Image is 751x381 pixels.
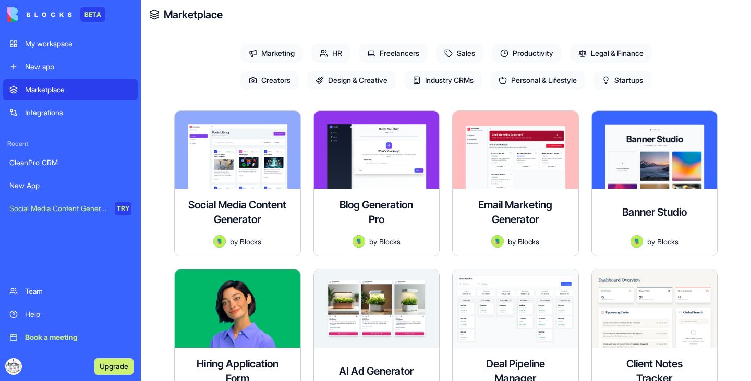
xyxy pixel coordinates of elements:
[5,358,22,375] img: ACg8ocJUuhCJYhvX_jKJCULYx2udiZ678g7ZXBwfkHBM3IhNS6i0D4gE=s96-c
[369,236,377,247] span: by
[3,79,138,100] a: Marketplace
[359,44,428,63] span: Freelancers
[9,157,131,168] div: CleanPro CRM
[508,236,516,247] span: by
[3,140,138,148] span: Recent
[7,7,105,22] a: BETA
[631,235,643,248] img: Avatar
[3,56,138,77] a: New app
[94,358,134,375] button: Upgrade
[9,203,107,214] div: Social Media Content Generator
[353,235,365,248] img: Avatar
[570,44,652,63] span: Legal & Finance
[25,39,131,49] div: My workspace
[593,71,651,90] span: Startups
[657,236,679,247] span: Blocks
[404,71,482,90] span: Industry CRMs
[174,110,301,256] a: Social Media Content GeneratorAvatarbyBlocks
[3,281,138,302] a: Team
[3,33,138,54] a: My workspace
[452,110,579,256] a: Email Marketing GeneratorAvatarbyBlocks
[183,198,292,227] h4: Social Media Content Generator
[9,180,131,191] div: New App
[25,309,131,319] div: Help
[94,361,134,371] a: Upgrade
[25,62,131,72] div: New app
[339,364,414,378] h4: AI Ad Generator
[240,71,299,90] span: Creators
[240,44,303,63] span: Marketing
[647,236,655,247] span: by
[591,110,718,256] a: Banner StudioAvatarbyBlocks
[164,7,223,22] a: Marketplace
[492,44,562,63] span: Productivity
[80,7,105,22] div: BETA
[313,110,440,256] a: Blog Generation ProAvatarbyBlocks
[3,175,138,196] a: New App
[518,236,539,247] span: Blocks
[240,236,261,247] span: Blocks
[461,198,570,227] h4: Email Marketing Generator
[3,304,138,325] a: Help
[379,236,401,247] span: Blocks
[491,235,504,248] img: Avatar
[622,205,687,219] h4: Banner Studio
[490,71,585,90] span: Personal & Lifestyle
[3,327,138,348] a: Book a meeting
[436,44,483,63] span: Sales
[25,332,131,342] div: Book a meeting
[335,198,418,227] h4: Blog Generation Pro
[25,286,131,297] div: Team
[213,235,226,248] img: Avatar
[25,84,131,95] div: Marketplace
[7,7,72,22] img: logo
[311,44,350,63] span: HR
[230,236,238,247] span: by
[25,107,131,118] div: Integrations
[3,198,138,219] a: Social Media Content GeneratorTRY
[115,202,131,215] div: TRY
[3,152,138,173] a: CleanPro CRM
[3,102,138,123] a: Integrations
[307,71,396,90] span: Design & Creative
